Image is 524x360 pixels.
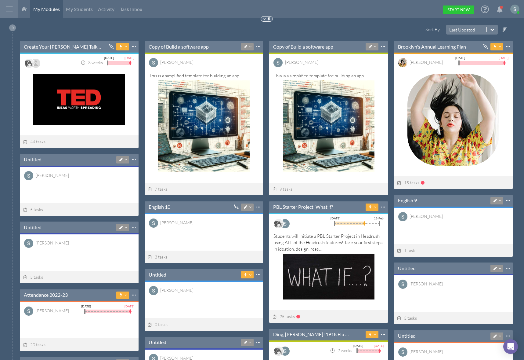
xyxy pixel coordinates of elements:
a: Copy of Build a software app [273,43,333,50]
img: summary thumbnail [158,80,250,172]
div: Students will initiate a PBL Starter Project in Headrush using ALL of the Headrush features! Take... [273,233,384,298]
div: Shane Krukowski [410,280,443,287]
div: [DATE] [125,303,134,309]
div: Shane Krukowski [36,307,69,314]
div: [DATE] [331,215,340,221]
span: 8 weeks [81,60,103,65]
img: ACg8ocKKX03B5h8i416YOfGGRvQH7qkhkMU_izt_hUWC0FdG_LDggA=s96-c [510,5,519,14]
img: ACg8ocKKX03B5h8i416YOfGGRvQH7qkhkMU_izt_hUWC0FdG_LDggA=s96-c [24,307,33,316]
div: [DATE] [353,343,363,348]
img: ACg8ocKKX03B5h8i416YOfGGRvQH7qkhkMU_izt_hUWC0FdG_LDggA=s96-c [24,171,33,180]
div: Shane Krukowski [36,172,69,179]
img: ACg8ocKKX03B5h8i416YOfGGRvQH7qkhkMU_izt_hUWC0FdG_LDggA=s96-c [149,58,158,67]
div: [DATE] [81,303,91,309]
img: summary thumbnail [283,80,374,172]
div: Shane Krukowski [410,213,443,220]
div: 13-Feb [374,215,384,221]
span: 44 tasks [23,139,45,144]
div: [DATE] [455,55,465,61]
span: 9 tasks [272,186,292,192]
a: Brooklyn's Annual Learning Plan [398,43,466,50]
a: Create Your [PERSON_NAME] Talk----- [24,43,101,50]
img: image [398,58,407,67]
img: ACg8ocKKX03B5h8i416YOfGGRvQH7qkhkMU_izt_hUWC0FdG_LDggA=s96-c [149,219,158,228]
img: image [274,219,283,228]
img: ACg8ocKKX03B5h8i416YOfGGRvQH7qkhkMU_izt_hUWC0FdG_LDggA=s96-c [398,212,407,221]
div: Brooklyn Fisher [410,59,443,66]
a: Untitled [24,156,42,163]
div: Shane Krukowski [160,59,193,66]
a: English 9 [398,197,417,204]
div: [DATE] [374,343,384,348]
a: PBL Starter Project: What if? [273,204,333,210]
a: Attendance 2022-23 [24,292,68,298]
div: This is a simplified template for building an app. [149,72,259,171]
div: Last Updated [449,27,475,33]
div: Shane Krukowski [160,219,193,226]
span: Activity [98,6,114,12]
a: Untitled [398,265,416,272]
a: Untitled [24,224,42,231]
img: AATXAJyYy1wWvDDLSexgVRO9r8Pi73SjofShwPN2Pd6y=s96-c [31,59,40,68]
a: Copy of Build a software app [149,43,209,50]
span: My Modules [33,6,60,12]
span: 15 tasks [397,180,420,185]
span: My Students [66,6,93,12]
img: ACg8ocKKX03B5h8i416YOfGGRvQH7qkhkMU_izt_hUWC0FdG_LDggA=s96-c [280,219,290,228]
span: 5 tasks [23,207,43,212]
img: ACg8ocKKX03B5h8i416YOfGGRvQH7qkhkMU_izt_hUWC0FdG_LDggA=s96-c [398,347,407,357]
span: Task Inbox [120,6,142,12]
span: 2 weeks [330,348,352,353]
img: ACg8ocKKX03B5h8i416YOfGGRvQH7qkhkMU_izt_hUWC0FdG_LDggA=s96-c [149,286,158,295]
img: ACg8ocKKX03B5h8i416YOfGGRvQH7qkhkMU_izt_hUWC0FdG_LDggA=s96-c [273,58,283,67]
span: 20 tasks [23,342,45,347]
div: [DATE] [499,55,508,61]
div: [DATE] [104,55,114,61]
span: 7 tasks [148,186,168,192]
div: Shane Krukowski [285,59,318,66]
div: Open Intercom Messenger [503,339,518,354]
div: Shane Krukowski [410,348,443,355]
a: Untitled [149,271,166,278]
div: Shane Krukowski [36,239,69,246]
div: Shane Krukowski [160,287,193,294]
span: 0 tasks [148,322,168,327]
span: 25 tasks [272,314,295,319]
img: summary thumbnail [33,74,125,125]
label: Sort By: [414,26,443,33]
a: Untitled [149,339,166,346]
img: summary thumbnail [283,254,374,299]
img: ACg8ocKKX03B5h8i416YOfGGRvQH7qkhkMU_izt_hUWC0FdG_LDggA=s96-c [398,280,407,289]
a: Ding, [PERSON_NAME]! 1918 Flu vs. 2020 Corona [273,331,351,338]
img: ACg8ocKKX03B5h8i416YOfGGRvQH7qkhkMU_izt_hUWC0FdG_LDggA=s96-c [280,347,290,356]
div: [DATE] [125,55,134,61]
img: image [25,59,34,68]
a: Untitled [398,332,416,339]
span: 3 tasks [148,254,168,259]
div: This is a simplified template for building an app. [273,72,384,171]
span: 1 task [397,248,415,253]
span: 5 tasks [397,315,417,321]
a: Start New [443,6,474,14]
img: ACg8ocKKX03B5h8i416YOfGGRvQH7qkhkMU_izt_hUWC0FdG_LDggA=s96-c [24,239,33,248]
img: Pin to Top [267,17,271,21]
span: 5 tasks [23,274,43,280]
img: image [274,347,283,356]
a: English 10 [149,204,170,210]
img: summary thumbnail [407,74,499,166]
